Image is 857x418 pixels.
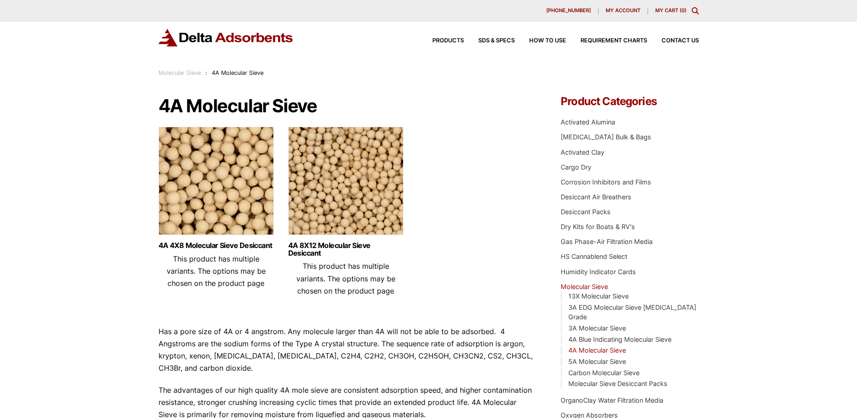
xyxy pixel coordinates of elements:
[561,118,615,126] a: Activated Alumina
[561,253,627,260] a: HS Cannablend Select
[159,29,294,46] img: Delta Adsorbents
[606,8,640,13] span: My account
[561,163,591,171] a: Cargo Dry
[159,326,534,375] p: Has a pore size of 4A or 4 angstrom. Any molecule larger than 4A will not be able to be adsorbed....
[568,358,626,365] a: 5A Molecular Sieve
[212,69,263,76] span: 4A Molecular Sieve
[561,268,636,276] a: Humidity Indicator Cards
[662,38,699,44] span: Contact Us
[561,178,651,186] a: Corrosion Inhibitors and Films
[647,38,699,44] a: Contact Us
[561,238,653,245] a: Gas Phase-Air Filtration Media
[418,38,464,44] a: Products
[296,262,395,295] span: This product has multiple variants. The options may be chosen on the product page
[561,193,631,201] a: Desiccant Air Breathers
[568,346,626,354] a: 4A Molecular Sieve
[205,69,207,76] span: :
[580,38,647,44] span: Requirement Charts
[566,38,647,44] a: Requirement Charts
[464,38,515,44] a: SDS & SPECS
[561,283,608,290] a: Molecular Sieve
[159,69,201,76] a: Molecular Sieve
[568,369,639,377] a: Carbon Molecular Sieve
[561,148,604,156] a: Activated Clay
[561,223,635,230] a: Dry Kits for Boats & RV's
[561,96,698,107] h4: Product Categories
[539,7,599,14] a: [PHONE_NUMBER]
[159,96,534,116] h1: 4A Molecular Sieve
[561,396,663,404] a: OrganoClay Water Filtration Media
[478,38,515,44] span: SDS & SPECS
[568,335,671,343] a: 4A Blue Indicating Molecular Sieve
[692,7,699,14] div: Toggle Modal Content
[561,133,651,141] a: [MEDICAL_DATA] Bulk & Bags
[515,38,566,44] a: How to Use
[681,7,685,14] span: 0
[568,380,667,387] a: Molecular Sieve Desiccant Packs
[546,8,591,13] span: [PHONE_NUMBER]
[568,303,696,321] a: 3A EDG Molecular Sieve [MEDICAL_DATA] Grade
[288,242,404,257] a: 4A 8X12 Molecular Sieve Desiccant
[599,7,648,14] a: My account
[159,242,274,249] a: 4A 4X8 Molecular Sieve Desiccant
[561,208,611,216] a: Desiccant Packs
[529,38,566,44] span: How to Use
[568,292,629,300] a: 13X Molecular Sieve
[568,324,626,332] a: 3A Molecular Sieve
[655,7,686,14] a: My Cart (0)
[167,254,266,288] span: This product has multiple variants. The options may be chosen on the product page
[432,38,464,44] span: Products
